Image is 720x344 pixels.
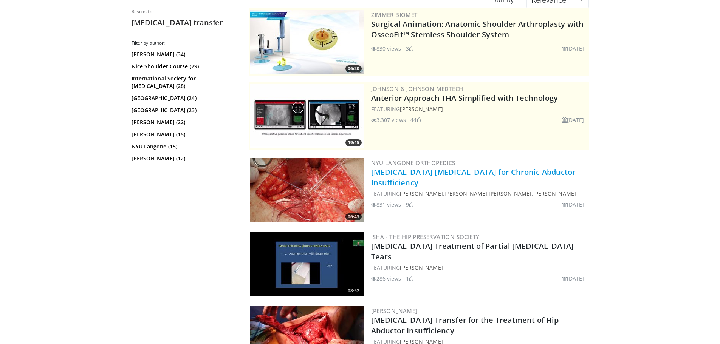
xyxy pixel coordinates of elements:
a: [PERSON_NAME] [444,190,487,197]
a: [PERSON_NAME] [489,190,531,197]
a: [PERSON_NAME] [533,190,576,197]
img: 755cc739-d630-479d-8eef-ca95d3b944a7.300x170_q85_crop-smart_upscale.jpg [250,232,364,296]
a: 06:20 [250,10,364,74]
h3: Filter by author: [132,40,237,46]
a: Anterior Approach THA Simplified with Technology [371,93,558,103]
div: FEATURING , , , [371,190,587,197]
a: [PERSON_NAME] (34) [132,51,235,58]
li: [DATE] [562,201,584,208]
li: 286 views [371,275,401,282]
li: 3,307 views [371,116,406,124]
a: [PERSON_NAME] (22) [132,119,235,126]
a: [MEDICAL_DATA] Treatment of Partial [MEDICAL_DATA] Tears [371,241,574,262]
a: NYU Langone (15) [132,143,235,150]
a: 19:45 [250,84,364,148]
a: Surgical Animation: Anatomic Shoulder Arthroplasty with OsseoFit™ Stemless Shoulder System [371,19,584,40]
li: [DATE] [562,275,584,282]
a: [PERSON_NAME] (12) [132,155,235,162]
li: 44 [410,116,421,124]
img: 06bb1c17-1231-4454-8f12-6191b0b3b81a.300x170_q85_crop-smart_upscale.jpg [250,84,364,148]
h2: [MEDICAL_DATA] transfer [132,18,237,28]
a: Johnson & Johnson MedTech [371,85,463,93]
a: [PERSON_NAME] [400,105,443,113]
li: [DATE] [562,116,584,124]
span: 08:52 [345,287,362,294]
div: FEATURING [371,105,587,113]
p: Results for: [132,9,237,15]
a: NYU Langone Orthopedics [371,159,455,167]
img: 84e7f812-2061-4fff-86f6-cdff29f66ef4.300x170_q85_crop-smart_upscale.jpg [250,10,364,74]
a: [PERSON_NAME] [400,190,443,197]
a: 06:43 [250,158,364,222]
a: 08:52 [250,232,364,296]
li: 3 [406,45,413,52]
a: [MEDICAL_DATA] Transfer for the Treatment of Hip Abductor Insufficiency [371,315,559,336]
a: [PERSON_NAME] [400,264,443,271]
li: 1 [406,275,413,282]
span: 19:45 [345,139,362,146]
span: 06:43 [345,213,362,220]
a: International Society for [MEDICAL_DATA] (28) [132,75,235,90]
a: [GEOGRAPHIC_DATA] (23) [132,106,235,114]
a: [GEOGRAPHIC_DATA] (24) [132,94,235,102]
li: [DATE] [562,45,584,52]
span: 06:20 [345,65,362,72]
img: d1dfe702-5175-4dfd-a1bf-6dd684806068.jpg.300x170_q85_crop-smart_upscale.jpg [250,158,364,222]
li: 830 views [371,45,401,52]
li: 9 [406,201,413,208]
a: Nice Shoulder Course (29) [132,63,235,70]
a: [MEDICAL_DATA] [MEDICAL_DATA] for Chronic Abductor Insufficiency [371,167,576,188]
div: FEATURING [371,264,587,271]
li: 831 views [371,201,401,208]
a: ISHA - The Hip Preservation Society [371,233,480,241]
a: [PERSON_NAME] [371,307,418,315]
a: Zimmer Biomet [371,11,418,19]
a: [PERSON_NAME] (15) [132,131,235,138]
